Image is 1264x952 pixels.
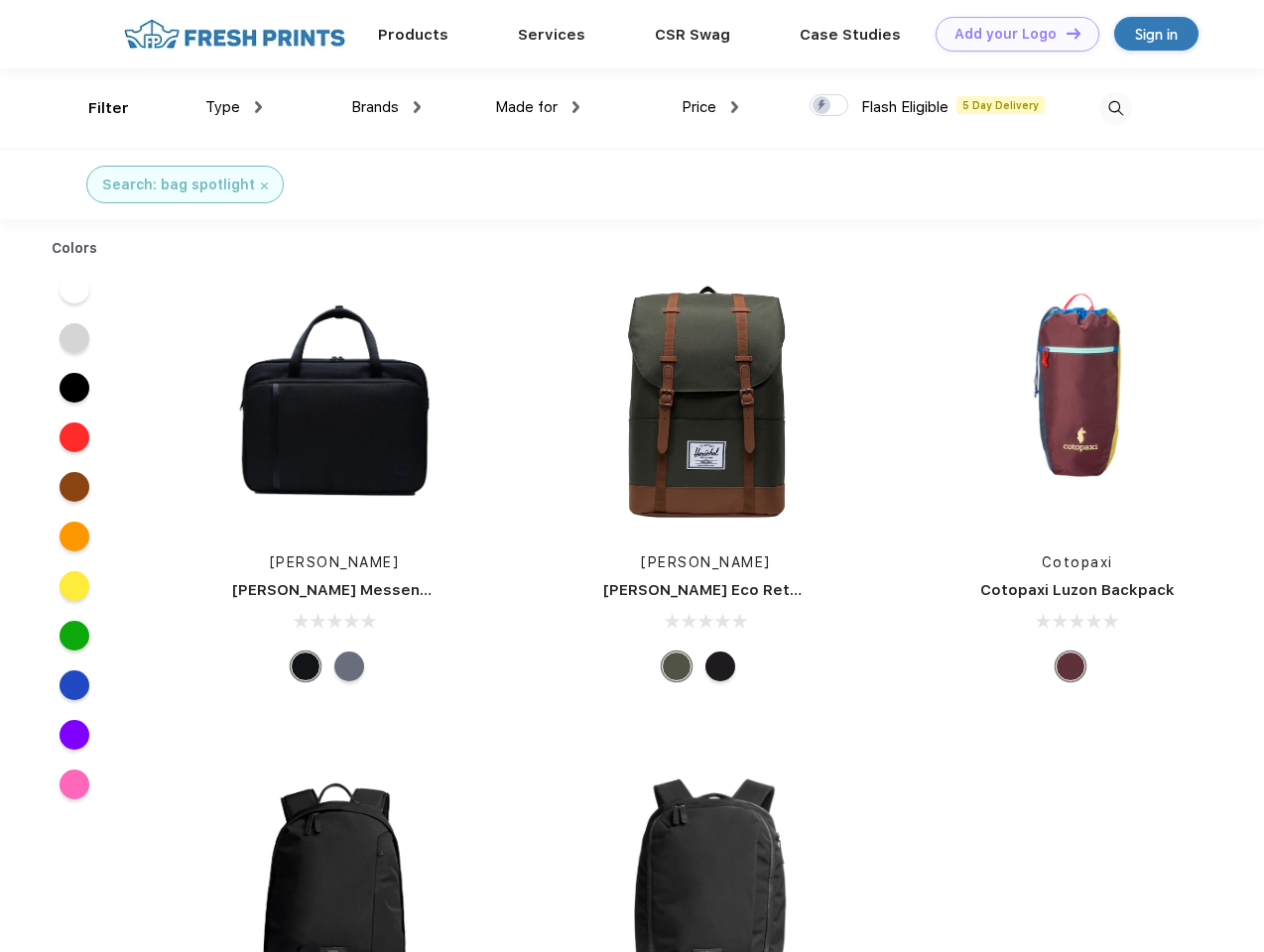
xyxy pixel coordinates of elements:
[102,175,255,195] div: Search: bag spotlight
[662,652,692,681] div: Forest
[603,581,1009,599] a: [PERSON_NAME] Eco Retreat 15" Computer Backpack
[641,554,771,570] a: [PERSON_NAME]
[88,97,129,120] div: Filter
[1135,23,1178,46] div: Sign in
[705,652,735,681] div: Black
[1042,554,1113,570] a: Cotopaxi
[956,96,1045,114] span: 5 Day Delivery
[351,98,399,116] span: Brands
[232,581,446,599] a: [PERSON_NAME] Messenger
[572,101,579,113] img: dropdown.png
[946,269,1209,533] img: func=resize&h=266
[291,652,320,681] div: Black
[954,26,1057,43] div: Add your Logo
[495,98,558,116] span: Made for
[1067,28,1080,39] img: DT
[378,26,448,44] a: Products
[861,98,948,116] span: Flash Eligible
[255,101,262,113] img: dropdown.png
[1056,652,1085,681] div: Surprise
[1114,17,1199,51] a: Sign in
[118,17,351,52] img: fo%20logo%202.webp
[414,101,421,113] img: dropdown.png
[1099,92,1132,125] img: desktop_search.svg
[261,182,268,189] img: filter_cancel.svg
[202,269,466,533] img: func=resize&h=266
[37,238,113,259] div: Colors
[270,554,400,570] a: [PERSON_NAME]
[334,652,364,681] div: Raven Crosshatch
[573,269,837,533] img: func=resize&h=266
[731,101,738,113] img: dropdown.png
[980,581,1175,599] a: Cotopaxi Luzon Backpack
[682,98,716,116] span: Price
[205,98,240,116] span: Type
